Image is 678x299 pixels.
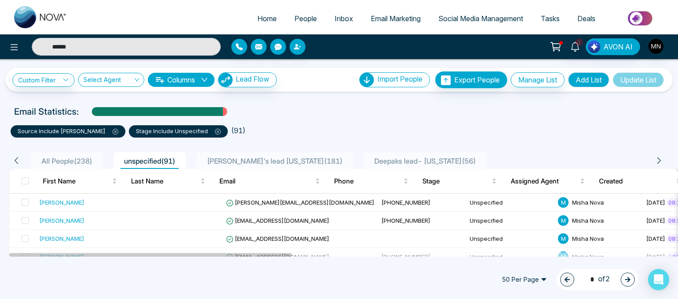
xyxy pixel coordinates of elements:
[377,75,422,83] span: Import People
[466,230,554,248] td: Unspecified
[18,127,118,136] p: source include [PERSON_NAME]
[327,169,415,194] th: Phone
[215,72,277,87] a: Lead FlowLead Flow
[504,169,592,194] th: Assigned Agent
[219,176,313,187] span: Email
[609,8,673,28] img: Market-place.gif
[572,235,604,242] span: Misha Nova
[371,14,421,23] span: Email Marketing
[511,72,565,87] button: Manage List
[558,197,569,208] span: M
[131,176,199,187] span: Last Name
[429,10,532,27] a: Social Media Management
[466,212,554,230] td: Unspecified
[422,176,490,187] span: Stage
[212,169,327,194] th: Email
[577,14,595,23] span: Deals
[541,14,560,23] span: Tasks
[565,38,586,54] a: 1
[381,199,430,206] span: [PHONE_NUMBER]
[226,199,374,206] span: [PERSON_NAME][EMAIL_ADDRESS][DOMAIN_NAME]
[588,41,600,53] img: Lead Flow
[371,157,479,165] span: Deepaks lead- [US_STATE] ( 56 )
[435,71,507,88] button: Export People
[585,273,610,285] span: of 2
[466,248,554,266] td: Unspecified
[646,235,665,242] span: [DATE]
[613,72,664,87] button: Update List
[38,157,96,165] span: All People ( 238 )
[415,169,504,194] th: Stage
[12,73,75,87] a: Custom Filter
[568,72,609,87] button: Add List
[14,105,79,118] p: Email Statistics:
[381,217,430,224] span: [PHONE_NUMBER]
[14,6,67,28] img: Nova CRM Logo
[39,234,84,243] div: [PERSON_NAME]
[558,251,569,262] span: M
[496,273,553,287] span: 50 Per Page
[203,157,346,165] span: [PERSON_NAME]'s lead [US_STATE] ( 181 )
[438,14,523,23] span: Social Media Management
[294,14,317,23] span: People
[36,169,124,194] th: First Name
[558,233,569,244] span: M
[648,269,669,290] div: Open Intercom Messenger
[575,38,583,46] span: 1
[236,75,269,83] span: Lead Flow
[43,176,110,187] span: First Name
[532,10,569,27] a: Tasks
[335,14,353,23] span: Inbox
[599,176,674,187] span: Created
[148,73,215,87] button: Columnsdown
[218,73,233,87] img: Lead Flow
[226,235,329,242] span: [EMAIL_ADDRESS][DOMAIN_NAME]
[257,14,277,23] span: Home
[362,10,429,27] a: Email Marketing
[121,157,179,165] span: unspecified ( 91 )
[511,176,578,187] span: Assigned Agent
[39,198,84,207] div: [PERSON_NAME]
[648,39,663,54] img: User Avatar
[603,41,633,52] span: AVON AI
[334,176,402,187] span: Phone
[558,215,569,226] span: M
[454,75,500,84] span: Export People
[646,217,665,224] span: [DATE]
[569,10,604,27] a: Deals
[586,38,640,55] button: AVON AI
[226,217,329,224] span: [EMAIL_ADDRESS][DOMAIN_NAME]
[231,125,245,136] li: ( 91 )
[466,194,554,212] td: Unspecified
[39,216,84,225] div: [PERSON_NAME]
[218,72,277,87] button: Lead Flow
[572,217,604,224] span: Misha Nova
[286,10,326,27] a: People
[572,199,604,206] span: Misha Nova
[124,169,212,194] th: Last Name
[326,10,362,27] a: Inbox
[201,76,208,83] span: down
[136,127,221,136] p: stage include Unspecified
[646,199,665,206] span: [DATE]
[249,10,286,27] a: Home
